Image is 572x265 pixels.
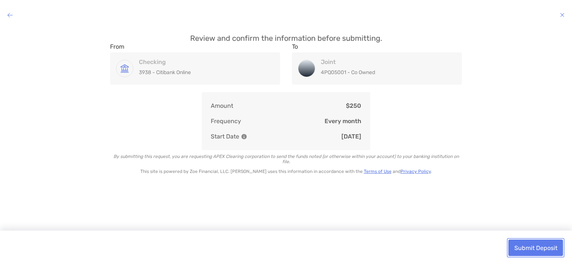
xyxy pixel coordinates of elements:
[110,34,462,43] p: Review and confirm the information before submitting.
[211,116,241,126] p: Frequency
[364,169,392,174] a: Terms of Use
[211,101,233,110] p: Amount
[110,169,462,174] p: This site is powered by Zoe Financial, LLC. [PERSON_NAME] uses this information in accordance wit...
[298,60,315,77] img: Joint
[139,68,266,77] p: 3938 - Citibank Online
[110,154,462,164] p: By submitting this request, you are requesting APEX Clearing corporation to send the funds noted ...
[110,43,124,50] label: From
[321,68,448,77] p: 4PQ05001 - Co Owned
[341,132,361,141] p: [DATE]
[116,60,133,77] img: Checking
[325,116,361,126] p: Every month
[241,134,247,139] img: Information Icon
[292,43,298,50] label: To
[139,58,266,66] h4: Checking
[346,101,361,110] p: $250
[401,169,431,174] a: Privacy Policy
[321,58,448,66] h4: Joint
[211,132,247,141] p: Start Date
